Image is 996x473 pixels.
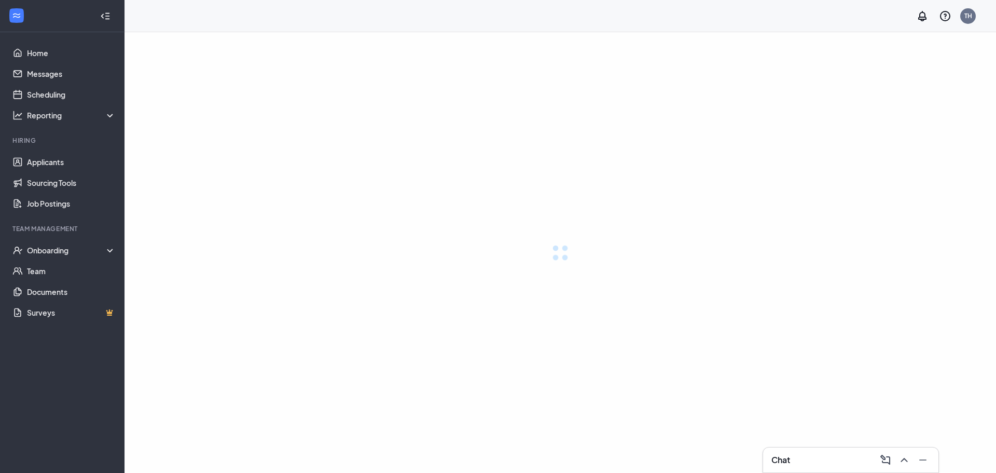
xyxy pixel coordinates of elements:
[876,452,893,468] button: ComposeMessage
[27,110,116,120] div: Reporting
[879,454,892,466] svg: ComposeMessage
[12,224,114,233] div: Team Management
[917,454,929,466] svg: Minimize
[100,11,110,21] svg: Collapse
[27,193,116,214] a: Job Postings
[12,245,23,255] svg: UserCheck
[12,110,23,120] svg: Analysis
[914,452,930,468] button: Minimize
[771,454,790,466] h3: Chat
[12,136,114,145] div: Hiring
[898,454,910,466] svg: ChevronUp
[27,281,116,302] a: Documents
[27,152,116,172] a: Applicants
[939,10,951,22] svg: QuestionInfo
[11,10,22,21] svg: WorkstreamLogo
[27,43,116,63] a: Home
[27,63,116,84] a: Messages
[27,245,116,255] div: Onboarding
[27,261,116,281] a: Team
[916,10,929,22] svg: Notifications
[27,84,116,105] a: Scheduling
[895,452,911,468] button: ChevronUp
[27,172,116,193] a: Sourcing Tools
[964,11,972,20] div: TH
[27,302,116,323] a: SurveysCrown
